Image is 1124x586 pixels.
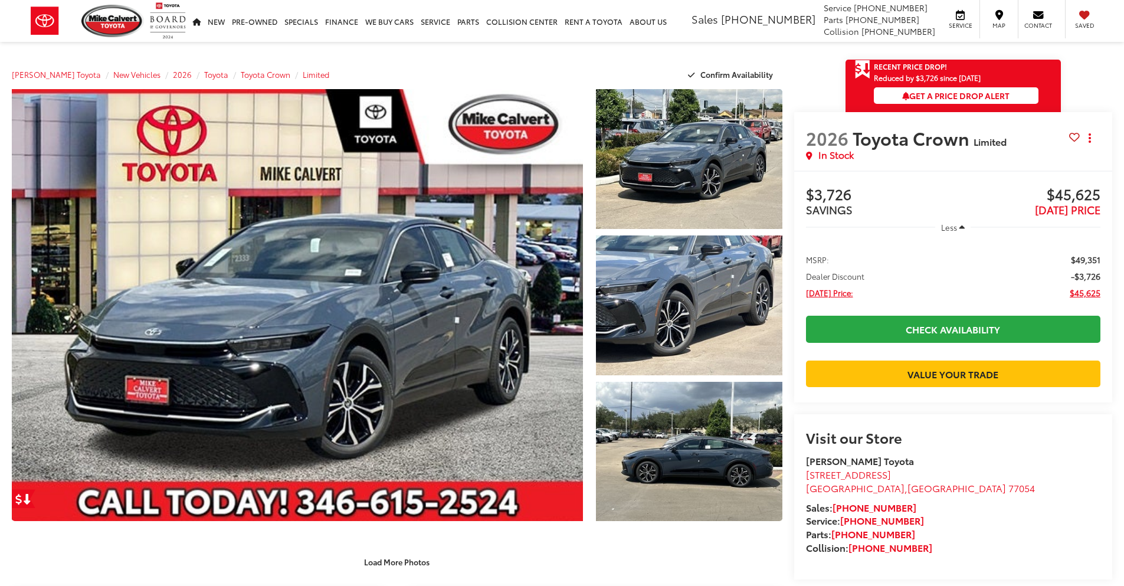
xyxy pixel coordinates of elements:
[1089,133,1091,143] span: dropdown dots
[874,61,947,71] span: Recent Price Drop!
[831,527,915,541] a: [PHONE_NUMBER]
[806,270,864,282] span: Dealer Discount
[12,489,35,508] a: Get Price Drop Alert
[854,2,928,14] span: [PHONE_NUMBER]
[1024,21,1052,30] span: Contact
[806,254,829,266] span: MSRP:
[953,186,1100,204] span: $45,625
[806,500,916,514] strong: Sales:
[1070,287,1100,299] span: $45,625
[974,135,1007,148] span: Limited
[1071,254,1100,266] span: $49,351
[806,513,924,527] strong: Service:
[596,382,782,522] a: Expand Photo 3
[806,430,1100,445] h2: Visit our Store
[1035,202,1100,217] span: [DATE] PRICE
[692,11,718,27] span: Sales
[241,69,290,80] a: Toyota Crown
[824,2,851,14] span: Service
[907,481,1006,495] span: [GEOGRAPHIC_DATA]
[806,125,848,150] span: 2026
[902,90,1010,102] span: Get a Price Drop Alert
[806,316,1100,342] a: Check Availability
[806,361,1100,387] a: Value Your Trade
[356,551,438,572] button: Load More Photos
[1071,21,1097,30] span: Saved
[833,500,916,514] a: [PHONE_NUMBER]
[1080,127,1100,148] button: Actions
[986,21,1012,30] span: Map
[721,11,815,27] span: [PHONE_NUMBER]
[806,202,853,217] span: SAVINGS
[594,380,784,523] img: 2026 Toyota Toyota Crown Limited
[81,5,144,37] img: Mike Calvert Toyota
[818,148,854,162] span: In Stock
[806,481,1035,495] span: ,
[846,14,919,25] span: [PHONE_NUMBER]
[947,21,974,30] span: Service
[840,513,924,527] a: [PHONE_NUMBER]
[806,527,915,541] strong: Parts:
[853,125,974,150] span: Toyota Crown
[681,64,782,85] button: Confirm Availability
[935,217,971,238] button: Less
[596,235,782,375] a: Expand Photo 2
[12,69,101,80] a: [PERSON_NAME] Toyota
[173,69,192,80] a: 2026
[1071,270,1100,282] span: -$3,726
[806,454,914,467] strong: [PERSON_NAME] Toyota
[855,60,870,80] span: Get Price Drop Alert
[113,69,160,80] a: New Vehicles
[824,14,843,25] span: Parts
[846,60,1061,74] a: Get Price Drop Alert Recent Price Drop!
[596,89,782,229] a: Expand Photo 1
[700,69,773,80] span: Confirm Availability
[861,25,935,37] span: [PHONE_NUMBER]
[941,222,957,233] span: Less
[12,89,583,521] a: Expand Photo 0
[303,69,329,80] a: Limited
[806,541,932,554] strong: Collision:
[806,287,853,299] span: [DATE] Price:
[806,481,905,495] span: [GEOGRAPHIC_DATA]
[594,87,784,230] img: 2026 Toyota Toyota Crown Limited
[1008,481,1035,495] span: 77054
[806,186,953,204] span: $3,726
[806,467,1035,495] a: [STREET_ADDRESS] [GEOGRAPHIC_DATA],[GEOGRAPHIC_DATA] 77054
[204,69,228,80] a: Toyota
[848,541,932,554] a: [PHONE_NUMBER]
[594,234,784,377] img: 2026 Toyota Toyota Crown Limited
[874,74,1038,81] span: Reduced by $3,726 since [DATE]
[6,87,588,523] img: 2026 Toyota Toyota Crown Limited
[824,25,859,37] span: Collision
[806,467,891,481] span: [STREET_ADDRESS]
